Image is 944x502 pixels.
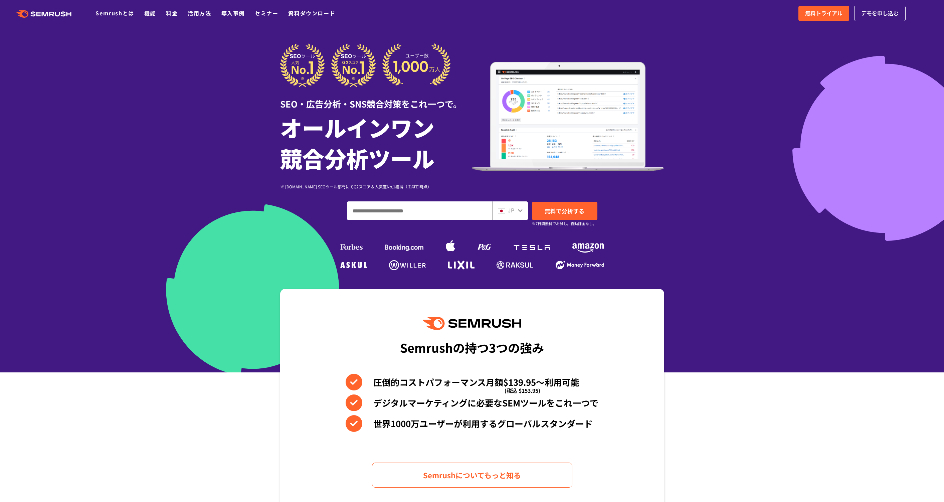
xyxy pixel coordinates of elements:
[280,112,472,173] h1: オールインワン 競合分析ツール
[505,382,540,399] span: (税込 $153.95)
[96,9,134,17] a: Semrushとは
[346,394,598,411] li: デジタルマーケティングに必要なSEMツールをこれ一つで
[798,6,849,21] a: 無料トライアル
[255,9,278,17] a: セミナー
[347,202,492,220] input: ドメイン、キーワードまたはURLを入力してください
[280,87,472,110] div: SEO・広告分析・SNS競合対策をこれ一つで。
[280,183,472,190] div: ※ [DOMAIN_NAME] SEOツール部門にてG2スコア＆人気度No.1獲得（[DATE]時点）
[188,9,211,17] a: 活用方法
[346,374,598,390] li: 圧倒的コストパフォーマンス月額$139.95〜利用可能
[861,9,899,18] span: デモを申し込む
[144,9,156,17] a: 機能
[423,317,521,330] img: Semrush
[508,206,514,214] span: JP
[221,9,245,17] a: 導入事例
[532,220,596,227] small: ※7日間無料でお試し。自動課金なし。
[423,469,521,481] span: Semrushについてもっと知る
[166,9,178,17] a: 料金
[805,9,842,18] span: 無料トライアル
[545,207,584,215] span: 無料で分析する
[400,335,544,360] div: Semrushの持つ3つの強み
[372,463,572,488] a: Semrushについてもっと知る
[346,415,598,432] li: 世界1000万ユーザーが利用するグローバルスタンダード
[532,202,597,220] a: 無料で分析する
[288,9,335,17] a: 資料ダウンロード
[854,6,906,21] a: デモを申し込む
